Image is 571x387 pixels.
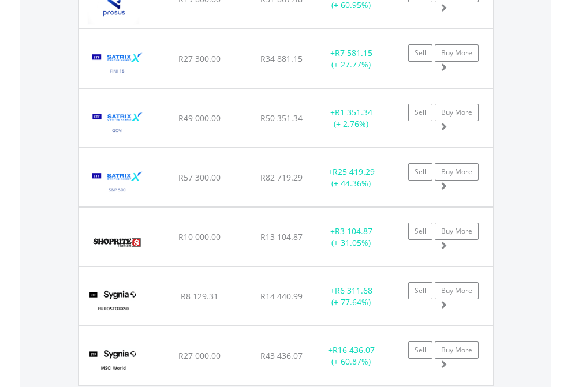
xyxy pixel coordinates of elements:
img: EQU.ZA.STX500.png [84,163,151,204]
a: Sell [408,44,432,62]
a: Buy More [435,341,479,359]
div: + (+ 27.77%) [315,47,387,70]
span: R27 300.00 [178,53,221,64]
span: R10 000.00 [178,231,221,242]
img: EQU.ZA.SYGWD.png [84,341,143,382]
span: R27 000.00 [178,350,221,361]
span: R16 436.07 [333,344,375,355]
a: Buy More [435,44,479,62]
span: R34 881.15 [260,53,303,64]
span: R43 436.07 [260,350,303,361]
span: R7 581.15 [335,47,372,58]
div: + (+ 60.87%) [315,344,387,367]
a: Buy More [435,104,479,121]
div: + (+ 31.05%) [315,226,387,249]
img: EQU.ZA.STXFIN.png [84,44,151,85]
span: R1 351.34 [335,107,372,118]
div: + (+ 2.76%) [315,107,387,130]
a: Sell [408,223,432,240]
span: R57 300.00 [178,172,221,183]
span: R25 419.29 [333,166,375,177]
div: + (+ 44.36%) [315,166,387,189]
img: EQU.ZA.STXGVI.png [84,103,151,144]
a: Buy More [435,282,479,299]
span: R13 104.87 [260,231,303,242]
a: Buy More [435,223,479,240]
span: R3 104.87 [335,226,372,236]
a: Sell [408,341,432,359]
img: EQU.ZA.SYGEU.png [84,281,143,322]
span: R6 311.68 [335,285,372,296]
span: R82 719.29 [260,172,303,183]
img: EQU.ZA.SHP.png [84,222,150,263]
div: + (+ 77.64%) [315,285,387,308]
a: Sell [408,163,432,181]
span: R50 351.34 [260,112,303,123]
a: Sell [408,282,432,299]
a: Sell [408,104,432,121]
a: Buy More [435,163,479,181]
span: R14 440.99 [260,291,303,302]
span: R49 000.00 [178,112,221,123]
span: R8 129.31 [181,291,218,302]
